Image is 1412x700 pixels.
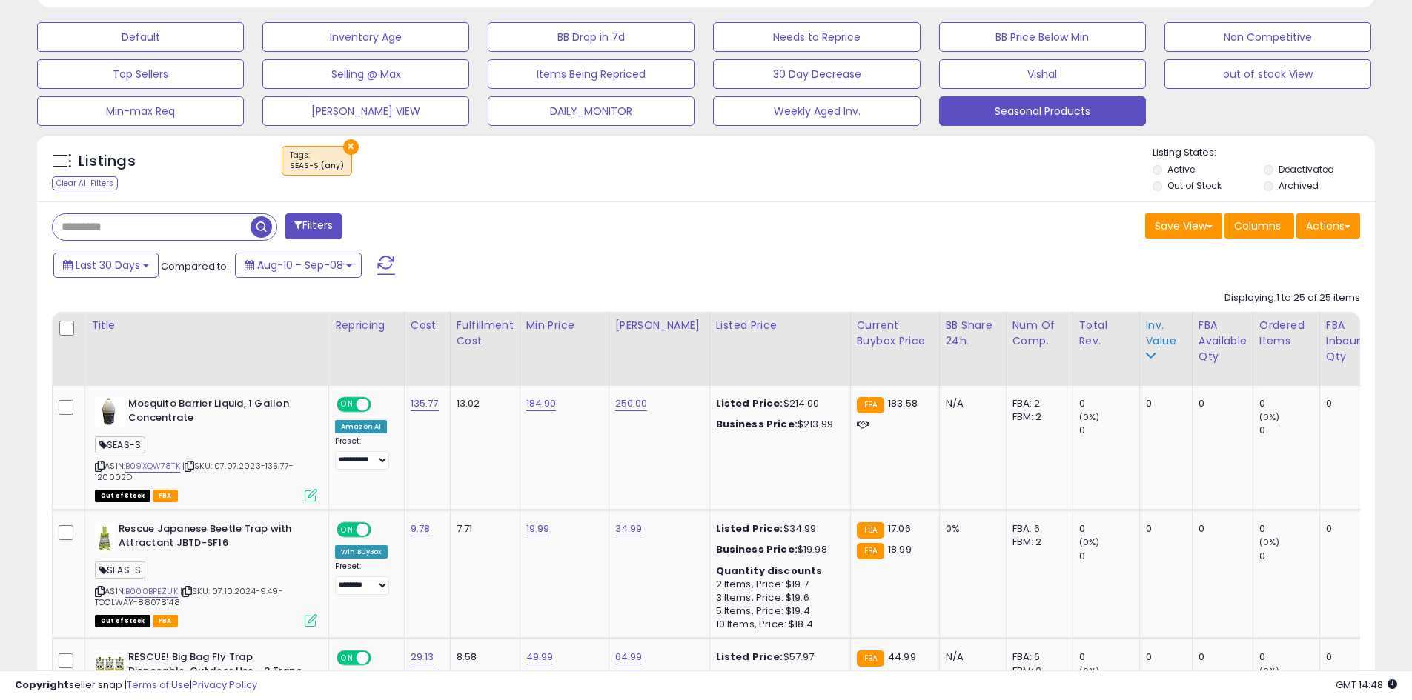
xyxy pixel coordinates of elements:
button: [PERSON_NAME] VIEW [262,96,469,126]
label: Active [1167,163,1195,176]
a: 135.77 [411,396,439,411]
div: 7.71 [457,522,508,536]
span: FBA [153,490,178,502]
span: Compared to: [161,259,229,273]
span: SEAS-S [95,436,145,453]
div: BB Share 24h. [946,318,1000,349]
a: 250.00 [615,396,648,411]
div: Current Buybox Price [857,318,933,349]
div: Inv. value [1146,318,1186,349]
button: BB Drop in 7d [488,22,695,52]
span: ON [338,524,357,536]
button: Default [37,22,244,52]
label: Archived [1279,179,1319,192]
button: Columns [1224,213,1294,239]
small: (0%) [1259,411,1280,423]
span: All listings that are currently out of stock and unavailable for purchase on Amazon [95,490,150,502]
h5: Listings [79,151,136,172]
b: Listed Price: [716,396,783,410]
small: FBA [857,522,884,539]
div: Preset: [335,436,393,470]
a: 184.90 [526,396,557,411]
div: FBM: 2 [1012,536,1061,549]
div: 0 [1199,397,1242,410]
div: 0 [1259,397,1319,410]
span: ON [338,399,357,411]
img: 31PK-IqkCGL._SL40_.jpg [95,397,125,427]
button: out of stock View [1164,59,1371,89]
span: SEAS-S [95,561,145,579]
div: 13.02 [457,397,508,410]
span: 18.99 [888,542,912,556]
div: $214.00 [716,397,839,410]
div: SEAS-S (any) [290,161,344,171]
div: Ordered Items [1259,318,1313,349]
a: Terms of Use [127,678,190,692]
small: (0%) [1079,411,1100,423]
a: 19.99 [526,521,550,536]
div: : [716,564,839,578]
button: Actions [1296,213,1360,239]
span: OFF [369,524,393,536]
span: Tags : [290,150,344,172]
button: Seasonal Products [939,96,1146,126]
small: FBA [857,650,884,667]
div: $34.99 [716,522,839,536]
div: 0 [1259,650,1319,664]
button: Top Sellers [37,59,244,89]
div: Total Rev. [1079,318,1133,349]
a: B000BPEZUK [125,585,178,598]
button: Non Competitive [1164,22,1371,52]
div: 0 [1259,550,1319,563]
div: Fulfillment Cost [457,318,514,349]
div: FBA inbound Qty [1326,318,1370,364]
div: 0 [1259,424,1319,437]
a: 64.99 [615,650,643,664]
div: $213.99 [716,418,839,431]
div: 8.58 [457,650,508,664]
div: Amazon AI [335,420,387,433]
div: Win BuyBox [335,545,388,559]
strong: Copyright [15,678,69,692]
span: Columns [1234,219,1281,233]
div: 0 [1326,650,1365,664]
div: Title [91,318,322,333]
small: FBA [857,543,884,559]
div: Repricing [335,318,398,333]
div: Clear All Filters [52,176,118,190]
b: Listed Price: [716,521,783,536]
span: 44.99 [888,650,916,664]
div: Cost [411,318,444,333]
div: 0 [1079,397,1139,410]
button: Items Being Repriced [488,59,695,89]
span: FBA [153,615,178,627]
a: B09XQW78TK [125,460,180,473]
div: 2 Items, Price: $19.7 [716,578,839,591]
button: Last 30 Days [53,253,159,278]
button: Selling @ Max [262,59,469,89]
p: Listing States: [1153,146,1375,160]
div: 0 [1146,650,1181,664]
b: Listed Price: [716,650,783,664]
span: Last 30 Days [76,258,140,273]
div: $57.97 [716,650,839,664]
button: Filters [285,213,342,239]
div: 0 [1199,650,1242,664]
a: 29.13 [411,650,434,664]
label: Deactivated [1279,163,1334,176]
div: $19.98 [716,543,839,556]
div: [PERSON_NAME] [615,318,703,333]
div: 0 [1326,522,1365,536]
small: FBA [857,397,884,413]
div: N/A [946,397,995,410]
button: Min-max Req [37,96,244,126]
b: Business Price: [716,417,798,431]
button: Inventory Age [262,22,469,52]
div: 0% [946,522,995,536]
div: FBM: 2 [1012,410,1061,424]
a: 34.99 [615,521,643,536]
div: Num of Comp. [1012,318,1067,349]
b: Rescue Japanese Beetle Trap with Attractant JBTD-SF16 [119,522,299,553]
span: All listings that are currently out of stock and unavailable for purchase on Amazon [95,615,150,627]
div: FBA: 2 [1012,397,1061,410]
